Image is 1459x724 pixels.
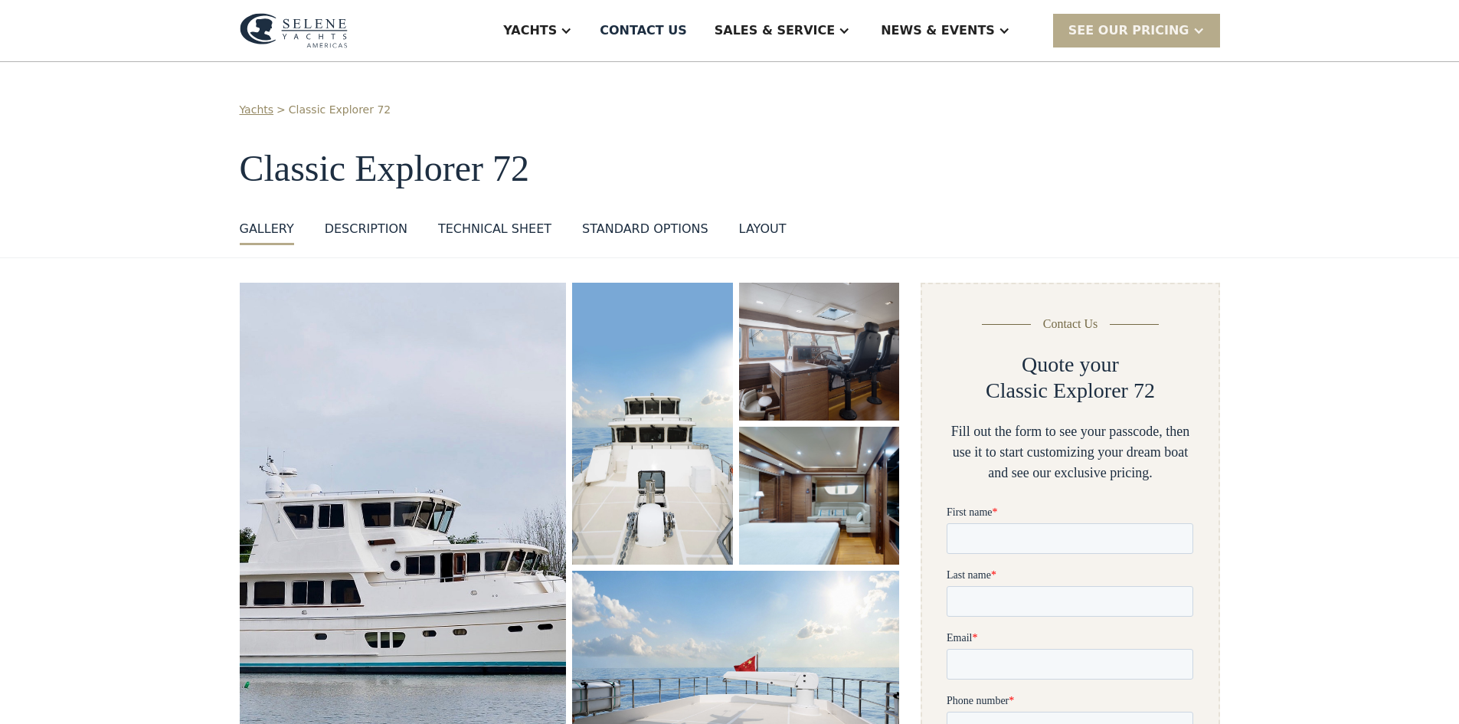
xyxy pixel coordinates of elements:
h2: Classic Explorer 72 [986,378,1155,404]
div: Yachts [503,21,557,40]
a: Yachts [240,102,274,118]
a: open lightbox [739,427,900,565]
div: SEE Our Pricing [1068,21,1189,40]
a: DESCRIPTION [325,220,407,245]
h2: Quote your [1022,352,1119,378]
span: Unsubscribe any time by clicking the link at the bottom of any message [4,670,244,709]
strong: Yes, I’d like to receive SMS updates. [18,622,184,634]
span: Tick the box below to receive occasional updates, exclusive offers, and VIP access via text message. [2,523,244,563]
div: DESCRIPTION [325,220,407,238]
strong: I want to subscribe to your Newsletter. [4,670,140,696]
a: standard options [582,220,708,245]
div: standard options [582,220,708,238]
a: Technical sheet [438,220,551,245]
img: logo [240,13,348,48]
span: We respect your time - only the good stuff, never spam. [2,573,238,600]
div: Technical sheet [438,220,551,238]
div: Contact US [600,21,687,40]
a: Classic Explorer 72 [289,102,391,118]
div: GALLERY [240,220,294,238]
h1: Classic Explorer 72 [240,149,1220,189]
div: Sales & Service [715,21,835,40]
span: Reply STOP to unsubscribe at any time. [4,622,237,647]
div: News & EVENTS [881,21,995,40]
a: open lightbox [739,283,900,421]
input: I want to subscribe to your Newsletter.Unsubscribe any time by clicking the link at the bottom of... [4,670,14,680]
a: layout [739,220,787,245]
div: > [276,102,286,118]
div: layout [739,220,787,238]
div: SEE Our Pricing [1053,14,1220,47]
img: Luxury trawler yacht interior featuring a spacious cabin with a comfortable bed, modern sofa, and... [739,427,900,565]
a: open lightbox [572,283,732,565]
div: Contact Us [1043,315,1098,333]
div: Fill out the form to see your passcode, then use it to start customizing your dream boat and see ... [947,421,1193,483]
input: Yes, I’d like to receive SMS updates.Reply STOP to unsubscribe at any time. [4,621,14,631]
a: GALLERY [240,220,294,245]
